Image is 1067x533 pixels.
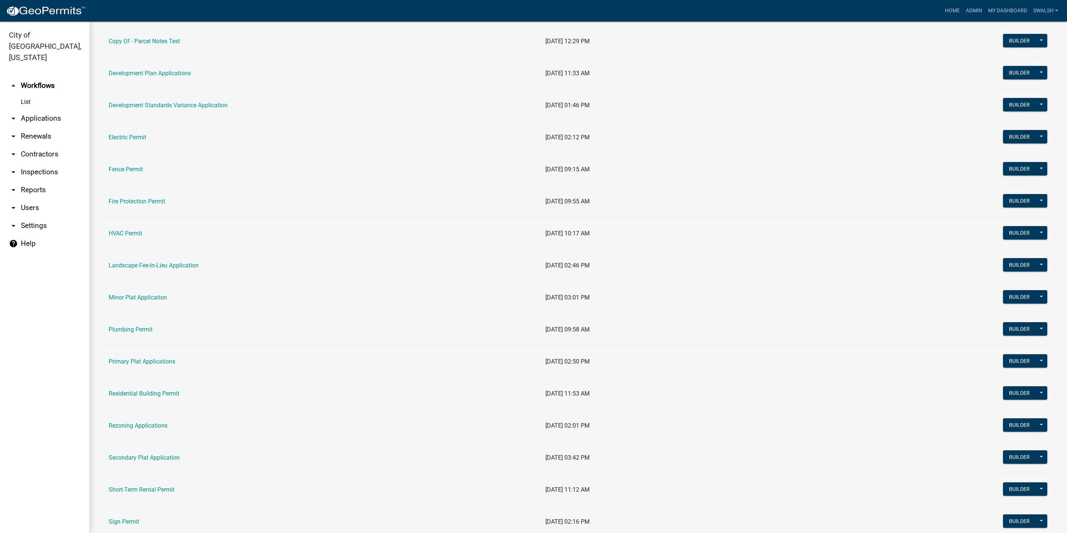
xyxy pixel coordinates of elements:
i: help [9,239,18,248]
span: [DATE] 09:15 AM [545,166,590,173]
a: Admin [963,4,985,18]
a: Residential Building Permit [109,390,179,397]
button: Builder [1003,98,1036,111]
button: Builder [1003,482,1036,496]
i: arrow_drop_down [9,221,18,230]
button: Builder [1003,66,1036,79]
button: Builder [1003,322,1036,336]
span: [DATE] 09:58 AM [545,326,590,333]
a: Copy Of - Parcel Notes Test [109,38,180,45]
button: Builder [1003,162,1036,175]
button: Builder [1003,290,1036,304]
button: Builder [1003,386,1036,400]
a: Development Standards Variance Application [109,102,228,109]
a: Fire Protection Permit [109,198,165,205]
button: Builder [1003,514,1036,528]
button: Builder [1003,354,1036,368]
a: My Dashboard [985,4,1030,18]
a: Home [942,4,963,18]
a: HVAC Permit [109,230,142,237]
span: [DATE] 09:55 AM [545,198,590,205]
a: Plumbing Permit [109,326,153,333]
span: [DATE] 02:50 PM [545,358,590,365]
span: [DATE] 02:01 PM [545,422,590,429]
span: [DATE] 11:12 AM [545,486,590,493]
button: Builder [1003,258,1036,272]
button: Builder [1003,130,1036,143]
a: Primary Plat Applications [109,358,175,365]
span: [DATE] 12:29 PM [545,38,590,45]
a: Electric Permit [109,134,146,141]
span: [DATE] 02:16 PM [545,518,590,525]
a: Short-Term Rental Permit [109,486,174,493]
span: [DATE] 03:42 PM [545,454,590,461]
a: Development Plan Applications [109,70,191,77]
button: Builder [1003,194,1036,207]
a: Landscape Fee-In-Lieu Application [109,262,199,269]
span: [DATE] 03:01 PM [545,294,590,301]
i: arrow_drop_down [9,150,18,159]
span: [DATE] 01:46 PM [545,102,590,109]
button: Builder [1003,418,1036,432]
a: Fence Permit [109,166,143,173]
a: Minor Plat Application [109,294,167,301]
span: [DATE] 02:12 PM [545,134,590,141]
i: arrow_drop_down [9,168,18,177]
i: arrow_drop_down [9,185,18,194]
a: Secondary Plat Application [109,454,180,461]
a: swalsh [1030,4,1061,18]
a: Rezoning Applications [109,422,167,429]
i: arrow_drop_down [9,203,18,212]
span: [DATE] 10:17 AM [545,230,590,237]
span: [DATE] 02:46 PM [545,262,590,269]
button: Builder [1003,34,1036,47]
span: [DATE] 11:33 AM [545,70,590,77]
button: Builder [1003,450,1036,464]
i: arrow_drop_down [9,132,18,141]
i: arrow_drop_up [9,81,18,90]
button: Builder [1003,226,1036,239]
i: arrow_drop_down [9,114,18,123]
span: [DATE] 11:53 AM [545,390,590,397]
a: Sign Permit [109,518,139,525]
